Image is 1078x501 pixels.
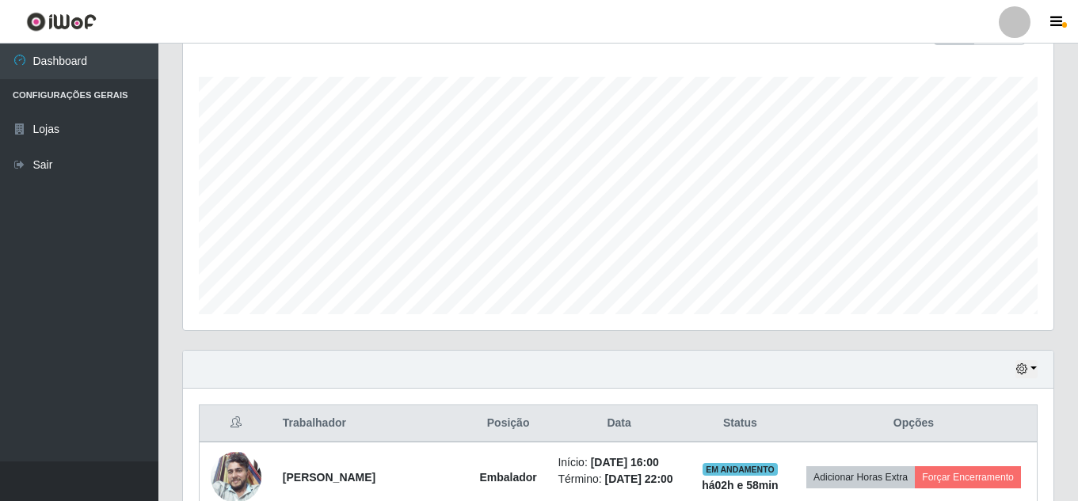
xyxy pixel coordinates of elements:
[702,479,779,492] strong: há 02 h e 58 min
[591,456,659,469] time: [DATE] 16:00
[915,466,1021,488] button: Forçar Encerramento
[273,405,468,442] th: Trabalhador
[806,466,915,488] button: Adicionar Horas Extra
[558,454,680,471] li: Início:
[479,471,536,484] strong: Embalador
[468,405,549,442] th: Posição
[548,405,689,442] th: Data
[790,405,1038,442] th: Opções
[26,12,97,32] img: CoreUI Logo
[703,463,778,476] span: EM ANDAMENTO
[558,471,680,488] li: Término:
[283,471,375,484] strong: [PERSON_NAME]
[605,473,673,485] time: [DATE] 22:00
[690,405,790,442] th: Status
